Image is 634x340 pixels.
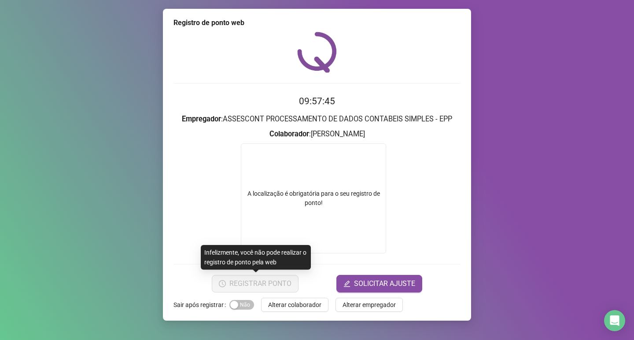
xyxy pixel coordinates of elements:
strong: Empregador [182,115,221,123]
img: QRPoint [297,32,337,73]
button: Alterar empregador [335,298,403,312]
span: edit [343,280,350,287]
h3: : ASSESCONT PROCESSAMENTO DE DADOS CONTABEIS SIMPLES - EPP [173,113,461,125]
strong: Colaborador [269,130,309,138]
h3: : [PERSON_NAME] [173,128,461,140]
span: SOLICITAR AJUSTE [354,278,415,289]
label: Sair após registrar [173,298,229,312]
button: REGISTRAR PONTO [212,275,299,292]
div: Registro de ponto web [173,18,461,28]
button: Alterar colaborador [261,298,328,312]
div: Open Intercom Messenger [604,310,625,331]
div: Infelizmente, você não pode realizar o registro de ponto pela web [201,245,311,270]
div: A localização é obrigatória para o seu registro de ponto! [241,189,386,208]
span: Alterar empregador [343,300,396,310]
span: Alterar colaborador [268,300,321,310]
button: editSOLICITAR AJUSTE [336,275,422,292]
time: 09:57:45 [299,96,335,106]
